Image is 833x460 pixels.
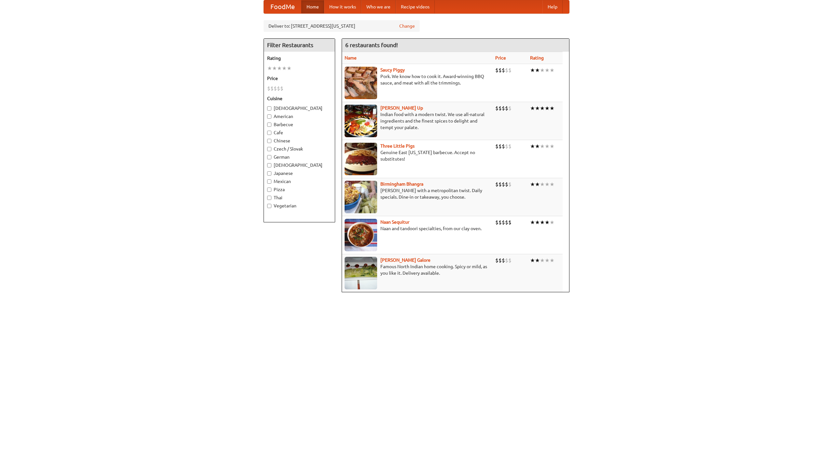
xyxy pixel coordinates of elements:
[550,105,554,112] li: ★
[540,67,545,74] li: ★
[535,143,540,150] li: ★
[508,143,512,150] li: $
[274,85,277,92] li: $
[267,178,332,185] label: Mexican
[535,67,540,74] li: ★
[495,143,498,150] li: $
[545,143,550,150] li: ★
[535,257,540,264] li: ★
[498,105,502,112] li: $
[545,67,550,74] li: ★
[277,65,282,72] li: ★
[267,105,332,112] label: [DEMOGRAPHIC_DATA]
[264,0,301,13] a: FoodMe
[267,179,271,184] input: Mexican
[267,75,332,82] h5: Price
[495,181,498,188] li: $
[508,181,512,188] li: $
[345,187,490,200] p: [PERSON_NAME] with a metropolitan twist. Daily specials. Dine-in or takeaway, you choose.
[267,55,332,61] h5: Rating
[550,143,554,150] li: ★
[267,121,332,128] label: Barbecue
[380,105,423,111] a: [PERSON_NAME] Up
[540,219,545,226] li: ★
[508,257,512,264] li: $
[345,181,377,213] img: bhangra.jpg
[264,39,335,52] h4: Filter Restaurants
[345,263,490,276] p: Famous North Indian home cooking. Spicy or mild, as you like it. Delivery available.
[267,170,332,177] label: Japanese
[267,154,332,160] label: German
[301,0,324,13] a: Home
[505,257,508,264] li: $
[267,186,332,193] label: Pizza
[345,225,490,232] p: Naan and tandoori specialties, from our clay oven.
[540,143,545,150] li: ★
[550,181,554,188] li: ★
[267,162,332,168] label: [DEMOGRAPHIC_DATA]
[345,257,377,289] img: currygalore.jpg
[535,219,540,226] li: ★
[535,181,540,188] li: ★
[345,42,398,48] ng-pluralize: 6 restaurants found!
[270,85,274,92] li: $
[267,106,271,111] input: [DEMOGRAPHIC_DATA]
[530,67,535,74] li: ★
[530,181,535,188] li: ★
[530,105,535,112] li: ★
[505,105,508,112] li: $
[505,67,508,74] li: $
[345,55,357,60] a: Name
[396,0,435,13] a: Recipe videos
[508,105,512,112] li: $
[280,85,283,92] li: $
[380,257,430,263] a: [PERSON_NAME] Galore
[535,105,540,112] li: ★
[495,257,498,264] li: $
[380,143,415,149] a: Three Little Pigs
[530,219,535,226] li: ★
[267,113,332,120] label: American
[498,219,502,226] li: $
[267,196,271,200] input: Thai
[267,123,271,127] input: Barbecue
[542,0,563,13] a: Help
[267,129,332,136] label: Cafe
[508,219,512,226] li: $
[267,163,271,167] input: [DEMOGRAPHIC_DATA]
[498,257,502,264] li: $
[267,131,271,135] input: Cafe
[545,181,550,188] li: ★
[508,67,512,74] li: $
[267,95,332,102] h5: Cuisine
[540,181,545,188] li: ★
[380,219,409,225] a: Naan Sequitur
[267,85,270,92] li: $
[545,257,550,264] li: ★
[267,138,332,144] label: Chinese
[502,67,505,74] li: $
[530,143,535,150] li: ★
[345,105,377,137] img: curryup.jpg
[282,65,287,72] li: ★
[264,20,420,32] div: Deliver to: [STREET_ADDRESS][US_STATE]
[502,143,505,150] li: $
[380,67,405,72] a: Saucy Piggy
[498,181,502,188] li: $
[498,67,502,74] li: $
[495,55,506,60] a: Price
[399,23,415,29] a: Change
[345,111,490,131] p: Indian food with a modern twist. We use all-natural ingredients and the finest spices to delight ...
[380,181,423,187] a: Birmingham Bhangra
[267,146,332,152] label: Czech / Slovak
[267,65,272,72] li: ★
[345,143,377,175] img: littlepigs.jpg
[505,181,508,188] li: $
[498,143,502,150] li: $
[345,149,490,162] p: Genuine East [US_STATE] barbecue. Accept no substitutes!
